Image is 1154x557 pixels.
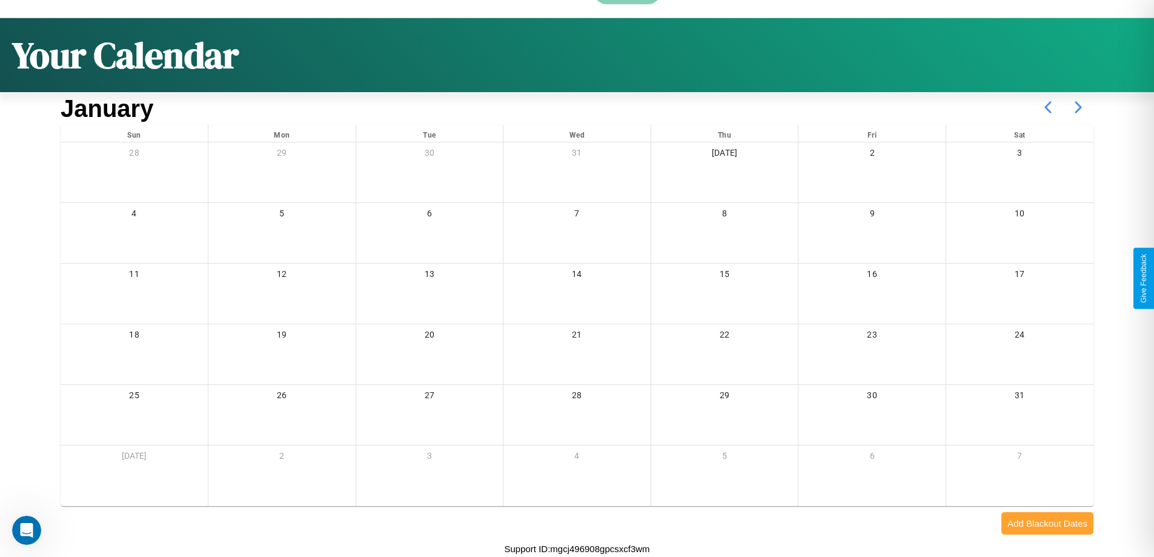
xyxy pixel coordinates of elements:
h1: Your Calendar [12,30,239,80]
div: Sat [946,125,1093,142]
div: 2 [208,445,356,470]
div: 10 [946,203,1093,228]
div: 18 [61,324,208,349]
div: [DATE] [61,445,208,470]
div: 27 [356,385,503,410]
div: 22 [651,324,798,349]
div: 31 [503,142,651,167]
iframe: Intercom live chat [12,516,41,545]
div: 6 [798,445,946,470]
div: 16 [798,264,946,289]
div: 21 [503,324,651,349]
div: 8 [651,203,798,228]
div: 31 [946,385,1093,410]
div: 15 [651,264,798,289]
div: 29 [651,385,798,410]
div: 25 [61,385,208,410]
div: 26 [208,385,356,410]
div: 29 [208,142,356,167]
div: 6 [356,203,503,228]
div: Mon [208,125,356,142]
div: 7 [946,445,1093,470]
div: 11 [61,264,208,289]
div: Wed [503,125,651,142]
div: Tue [356,125,503,142]
div: 3 [946,142,1093,167]
h2: January [61,95,153,122]
button: Add Blackout Dates [1001,512,1093,535]
div: 9 [798,203,946,228]
div: 17 [946,264,1093,289]
div: 7 [503,203,651,228]
div: 14 [503,264,651,289]
div: 2 [798,142,946,167]
div: 23 [798,324,946,349]
div: 3 [356,445,503,470]
div: [DATE] [651,142,798,167]
div: Thu [651,125,798,142]
div: Fri [798,125,946,142]
div: 12 [208,264,356,289]
div: Sun [61,125,208,142]
div: Give Feedback [1139,254,1148,303]
div: 19 [208,324,356,349]
p: Support ID: mgcj496908gpcsxcf3wm [504,541,649,557]
div: 5 [651,445,798,470]
div: 20 [356,324,503,349]
div: 5 [208,203,356,228]
div: 4 [503,445,651,470]
div: 30 [798,385,946,410]
div: 28 [61,142,208,167]
div: 4 [61,203,208,228]
div: 30 [356,142,503,167]
div: 13 [356,264,503,289]
div: 24 [946,324,1093,349]
div: 28 [503,385,651,410]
